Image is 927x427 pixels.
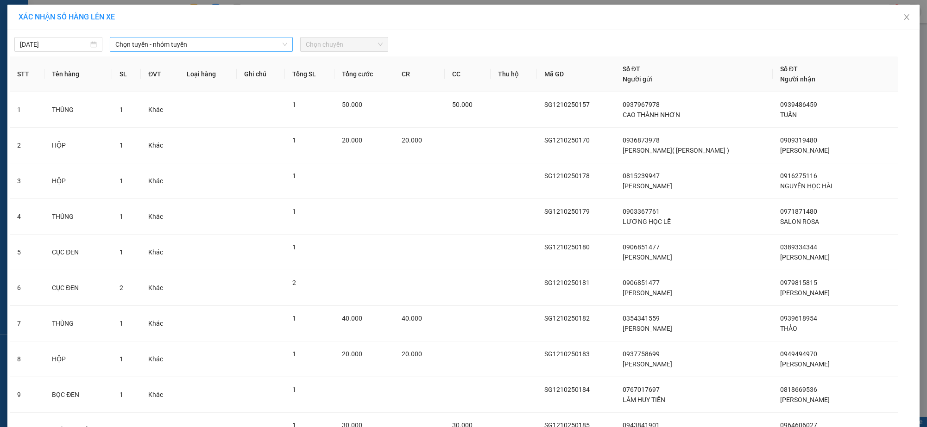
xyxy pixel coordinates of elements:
span: 0939618954 [780,315,817,322]
span: Người nhận [780,75,815,83]
th: Loại hàng [179,56,236,92]
span: 2 [120,284,123,291]
span: 1 [120,177,123,185]
span: SG1210250170 [544,136,590,144]
span: 1 [120,391,123,398]
td: Khác [141,235,179,270]
span: LÂM HUY TIỀN [623,396,665,403]
span: SG1210250157 [544,101,590,108]
span: 1 [292,315,296,322]
span: SG1210250183 [544,350,590,358]
span: SG1210250184 [544,386,590,393]
span: 20.000 [342,136,362,144]
button: Close [894,5,920,31]
td: Khác [141,341,179,377]
span: [PERSON_NAME] [623,182,672,190]
span: Người gửi [623,75,652,83]
span: Số ĐT [780,65,798,73]
td: 7 [10,306,44,341]
span: 40.000 [342,315,362,322]
span: 20.000 [402,136,422,144]
td: HỘP [44,128,112,163]
span: [PERSON_NAME] [780,396,830,403]
span: 20.000 [402,350,422,358]
span: 0909319480 [780,136,817,144]
span: close [903,13,910,21]
span: 1 [292,386,296,393]
td: 6 [10,270,44,306]
span: 2 [292,279,296,286]
span: 50.000 [452,101,473,108]
input: 13/10/2025 [20,39,88,50]
span: 1 [292,208,296,215]
span: [PERSON_NAME] [623,289,672,297]
span: SG1210250178 [544,172,590,179]
td: Khác [141,128,179,163]
span: [PERSON_NAME] [780,147,830,154]
th: ĐVT [141,56,179,92]
span: 0818669536 [780,386,817,393]
td: 5 [10,235,44,270]
td: HỘP [44,163,112,199]
span: NGUYỄN HỌC HÀI [780,182,832,190]
td: 2 [10,128,44,163]
span: [PERSON_NAME] [780,360,830,368]
td: 4 [10,199,44,235]
span: THẢO [780,325,797,332]
span: 1 [292,136,296,144]
td: Khác [141,92,179,128]
span: down [282,42,288,47]
td: Khác [141,270,179,306]
span: 20.000 [342,350,362,358]
span: 1 [120,213,123,220]
span: 1 [120,106,123,113]
th: Tổng SL [285,56,335,92]
td: HỘP [44,341,112,377]
span: 0916275116 [780,172,817,179]
span: 40.000 [402,315,422,322]
span: [PERSON_NAME] [623,254,672,261]
span: 0939486459 [780,101,817,108]
td: THÙNG [44,199,112,235]
span: 0906851477 [623,243,660,251]
span: XÁC NHẬN SỐ HÀNG LÊN XE [19,12,115,21]
span: [PERSON_NAME] [623,325,672,332]
span: SG1210250181 [544,279,590,286]
td: 8 [10,341,44,377]
span: 0815239947 [623,172,660,179]
th: CR [394,56,445,92]
span: 1 [120,142,123,149]
td: Khác [141,163,179,199]
span: LƯƠNG HỌC LỄ [623,218,671,225]
th: Mã GD [537,56,615,92]
span: 0389334344 [780,243,817,251]
span: 0767017697 [623,386,660,393]
span: 0903367761 [623,208,660,215]
td: 9 [10,377,44,413]
span: [PERSON_NAME] [780,289,830,297]
span: 1 [120,355,123,363]
span: SG1210250180 [544,243,590,251]
th: Ghi chú [237,56,285,92]
td: Khác [141,377,179,413]
th: SL [112,56,141,92]
span: Chọn chuyến [306,37,383,51]
td: CỤC ĐEN [44,270,112,306]
td: CỤC ĐEN [44,235,112,270]
th: STT [10,56,44,92]
span: SG1210250182 [544,315,590,322]
span: 1 [120,320,123,327]
td: BỌC ĐEN [44,377,112,413]
th: CC [445,56,491,92]
td: 1 [10,92,44,128]
span: Chọn tuyến - nhóm tuyến [115,37,288,51]
td: 3 [10,163,44,199]
span: 0949494970 [780,350,817,358]
th: Thu hộ [491,56,537,92]
td: Khác [141,199,179,235]
span: 0979815815 [780,279,817,286]
span: 1 [292,172,296,179]
span: 0354341559 [623,315,660,322]
span: 1 [292,101,296,108]
th: Tổng cước [334,56,394,92]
